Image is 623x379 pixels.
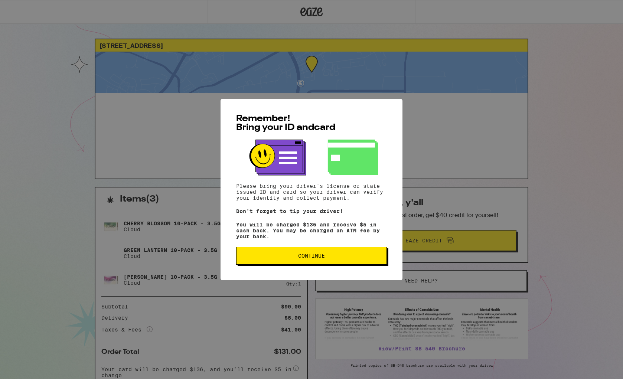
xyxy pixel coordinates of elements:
[236,183,387,201] p: Please bring your driver's license or state issued ID and card so your driver can verify your ide...
[236,208,387,214] p: Don't forget to tip your driver!
[236,247,387,265] button: Continue
[236,114,335,132] span: Remember! Bring your ID and card
[298,253,325,258] span: Continue
[236,222,387,239] p: You will be charged $136 and receive $5 in cash back. You may be charged an ATM fee by your bank.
